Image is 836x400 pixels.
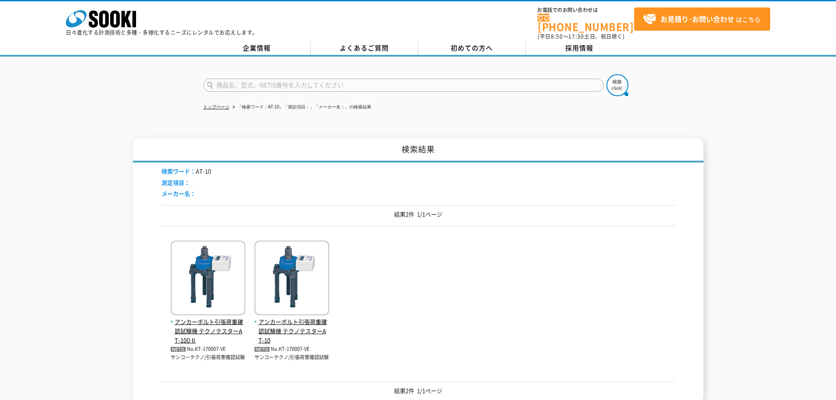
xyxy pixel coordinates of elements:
a: 採用情報 [526,42,633,55]
span: 初めての方へ [451,43,493,53]
p: 日々進化する計測技術と多種・多様化するニーズにレンタルでお応えします。 [66,30,258,35]
h1: 検索結果 [133,138,703,162]
li: 「検索ワード：AT-10」「測定項目：」「メーカー名：」の検索結果 [231,103,372,112]
a: アンカーボルト引張荷重確認試験機 テクノテスターAT-10 [255,308,329,345]
p: No.KT-170007-VE [171,345,245,354]
span: 17:30 [568,32,584,40]
p: 結果2件 1/1ページ [161,386,675,396]
span: お電話でのお問い合わせは [538,7,634,13]
img: テクノテスターAT-10DⅡ [171,241,245,317]
span: 8:50 [551,32,563,40]
p: サンコーテクノ/引張荷重確認試験 [171,354,245,361]
p: サンコーテクノ/引張荷重確認試験 [255,354,329,361]
a: アンカーボルト引張荷重確認試験機 テクノテスターAT-10DⅡ [171,308,245,345]
span: 測定項目： [161,178,190,187]
span: メーカー名： [161,189,196,198]
span: アンカーボルト引張荷重確認試験機 テクノテスターAT-10DⅡ [171,317,245,345]
span: 検索ワード： [161,167,196,175]
a: トップページ [203,105,230,109]
span: はこちら [643,13,761,26]
strong: お見積り･お問い合わせ [660,14,734,24]
input: 商品名、型式、NETIS番号を入力してください [203,79,604,92]
a: [PHONE_NUMBER] [538,14,634,32]
li: AT-10 [161,167,211,176]
a: 初めての方へ [418,42,526,55]
span: (平日 ～ 土日、祝日除く) [538,32,624,40]
span: アンカーボルト引張荷重確認試験機 テクノテスターAT-10 [255,317,329,345]
a: よくあるご質問 [311,42,418,55]
p: No.KT-170007-VE [255,345,329,354]
p: 結果2件 1/1ページ [161,210,675,219]
a: 企業情報 [203,42,311,55]
a: お見積り･お問い合わせはこちら [634,7,770,31]
img: btn_search.png [606,74,628,96]
img: テクノテスターAT-10 [255,241,329,317]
